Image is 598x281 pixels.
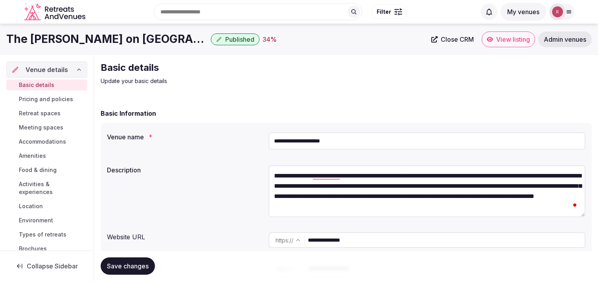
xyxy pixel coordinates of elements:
[19,95,73,103] span: Pricing and policies
[26,65,68,74] span: Venue details
[6,150,87,161] a: Amenities
[225,35,254,43] span: Published
[27,262,78,270] span: Collapse Sidebar
[6,165,87,176] a: Food & dining
[6,108,87,119] a: Retreat spaces
[101,257,155,275] button: Save changes
[101,77,365,85] p: Update your basic details
[372,4,407,19] button: Filter
[24,3,87,21] svg: Retreats and Venues company logo
[101,61,365,74] h2: Basic details
[19,231,66,238] span: Types of retreats
[6,136,87,147] a: Accommodations
[19,81,54,89] span: Basic details
[441,35,474,43] span: Close CRM
[427,31,478,47] a: Close CRM
[211,33,259,45] button: Published
[500,3,546,21] button: My venues
[269,165,585,217] textarea: To enrich screen reader interactions, please activate Accessibility in Grammarly extension settings
[6,229,87,240] a: Types of retreats
[6,257,87,275] button: Collapse Sidebar
[482,31,535,47] a: View listing
[263,35,277,44] button: 34%
[500,8,546,16] a: My venues
[107,229,262,242] div: Website URL
[19,152,46,160] span: Amenities
[101,109,156,118] h2: Basic Information
[544,35,586,43] span: Admin venues
[6,122,87,133] a: Meeting spaces
[107,262,149,270] span: Save changes
[6,179,87,198] a: Activities & experiences
[6,94,87,105] a: Pricing and policies
[6,79,87,91] a: Basic details
[6,31,208,47] h1: The [PERSON_NAME] on [GEOGRAPHIC_DATA]
[19,166,57,174] span: Food & dining
[107,167,262,173] label: Description
[19,124,63,131] span: Meeting spaces
[107,134,262,140] label: Venue name
[19,138,66,146] span: Accommodations
[6,201,87,212] a: Location
[19,109,61,117] span: Retreat spaces
[19,202,43,210] span: Location
[538,31,592,47] a: Admin venues
[6,243,87,254] a: Brochures
[377,8,391,16] span: Filter
[19,245,47,253] span: Brochures
[24,3,87,21] a: Visit the homepage
[19,216,53,224] span: Environment
[496,35,530,43] span: View listing
[19,180,84,196] span: Activities & experiences
[263,35,277,44] div: 34 %
[6,215,87,226] a: Environment
[552,6,563,17] img: robiejavier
